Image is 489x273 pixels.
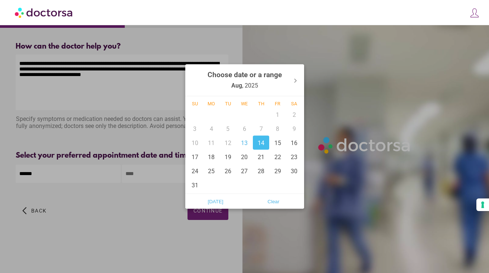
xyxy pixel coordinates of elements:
div: Tu [220,101,237,106]
div: Sa [286,101,303,106]
div: 19 [220,150,237,164]
strong: Aug [231,82,242,89]
div: Mo [203,101,220,106]
div: 2 [286,108,303,122]
div: 20 [236,150,253,164]
button: [DATE] [187,195,245,207]
div: 29 [269,164,286,178]
img: Doctorsa.com [15,4,74,21]
div: 16 [286,136,303,150]
div: 22 [269,150,286,164]
div: 8 [269,122,286,136]
div: 25 [203,164,220,178]
div: 6 [236,122,253,136]
div: We [236,101,253,106]
div: 31 [187,178,203,192]
div: Su [187,101,203,106]
div: 1 [269,108,286,122]
div: 21 [253,150,270,164]
div: 30 [286,164,303,178]
div: 7 [253,122,270,136]
div: 18 [203,150,220,164]
div: 14 [253,136,270,150]
div: 4 [203,122,220,136]
strong: Choose date or a range [208,70,282,79]
div: 5 [220,122,237,136]
div: 9 [286,122,303,136]
div: 13 [236,136,253,150]
div: Th [253,101,270,106]
div: , 2025 [208,66,282,95]
span: [DATE] [189,196,242,207]
div: 15 [269,136,286,150]
button: Clear [245,195,303,207]
div: 28 [253,164,270,178]
div: 12 [220,136,237,150]
div: 27 [236,164,253,178]
div: 17 [187,150,203,164]
img: icons8-customer-100.png [469,8,480,18]
div: Fr [269,101,286,106]
span: Clear [247,196,300,207]
div: 11 [203,136,220,150]
div: 26 [220,164,237,178]
div: 24 [187,164,203,178]
button: Your consent preferences for tracking technologies [476,198,489,211]
div: 3 [187,122,203,136]
div: 10 [187,136,203,150]
div: 23 [286,150,303,164]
